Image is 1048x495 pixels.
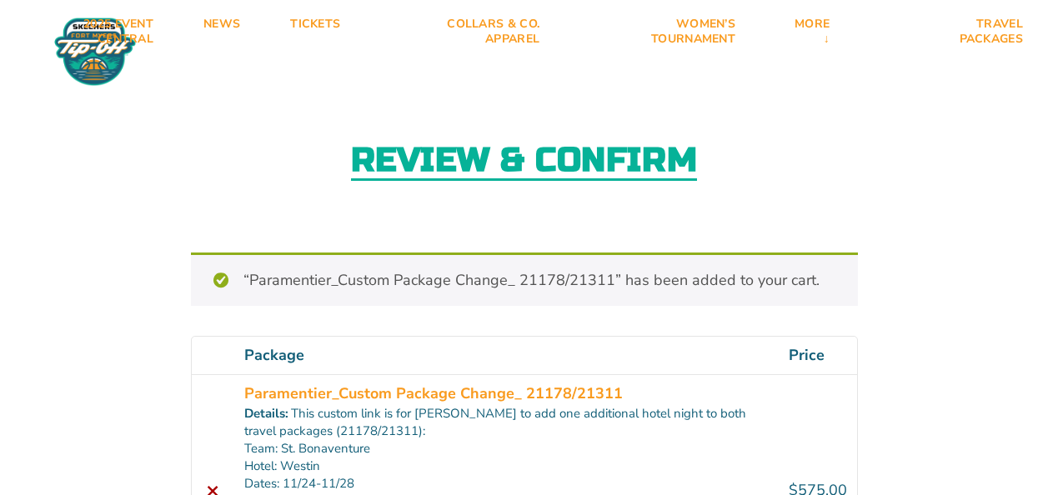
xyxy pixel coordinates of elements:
h2: Review & Confirm [351,143,698,181]
th: Price [779,337,857,374]
div: “Paramentier_Custom Package Change_ 21178/21311” has been added to your cart. [191,252,858,306]
th: Package [234,337,779,374]
a: Paramentier_Custom Package Change_ 21178/21311 [244,382,623,405]
dt: Details: [244,405,288,422]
